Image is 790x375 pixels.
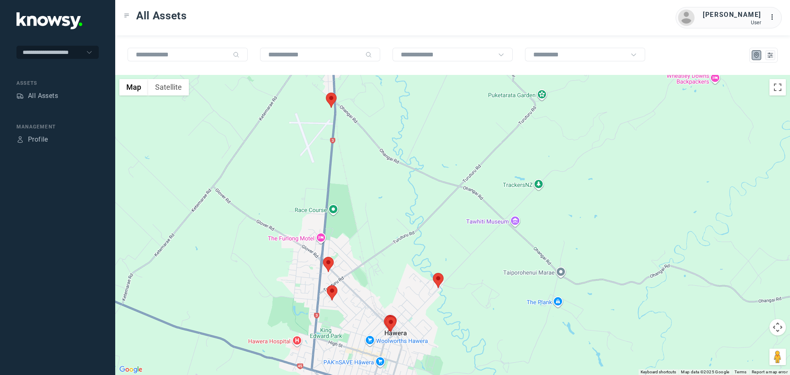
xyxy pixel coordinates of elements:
a: Open this area in Google Maps (opens a new window) [117,364,144,375]
a: Report a map error [752,370,788,374]
div: Search [365,51,372,58]
div: List [767,51,774,59]
span: All Assets [136,8,187,23]
a: ProfileProfile [16,135,48,144]
div: User [703,20,761,26]
div: : [769,12,779,22]
button: Show street map [119,79,148,95]
img: Application Logo [16,12,82,29]
div: Profile [16,136,24,143]
div: [PERSON_NAME] [703,10,761,20]
div: All Assets [28,91,58,101]
button: Drag Pegman onto the map to open Street View [769,349,786,365]
div: Map [753,51,760,59]
button: Show satellite imagery [148,79,189,95]
div: Profile [28,135,48,144]
tspan: ... [770,14,778,20]
button: Keyboard shortcuts [641,369,676,375]
div: Management [16,123,99,130]
div: Assets [16,79,99,87]
div: Search [233,51,239,58]
a: AssetsAll Assets [16,91,58,101]
img: avatar.png [678,9,695,26]
a: Terms (opens in new tab) [734,370,747,374]
button: Map camera controls [769,319,786,335]
div: Assets [16,92,24,100]
div: Toggle Menu [124,13,130,19]
div: : [769,12,779,23]
button: Toggle fullscreen view [769,79,786,95]
img: Google [117,364,144,375]
span: Map data ©2025 Google [681,370,729,374]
